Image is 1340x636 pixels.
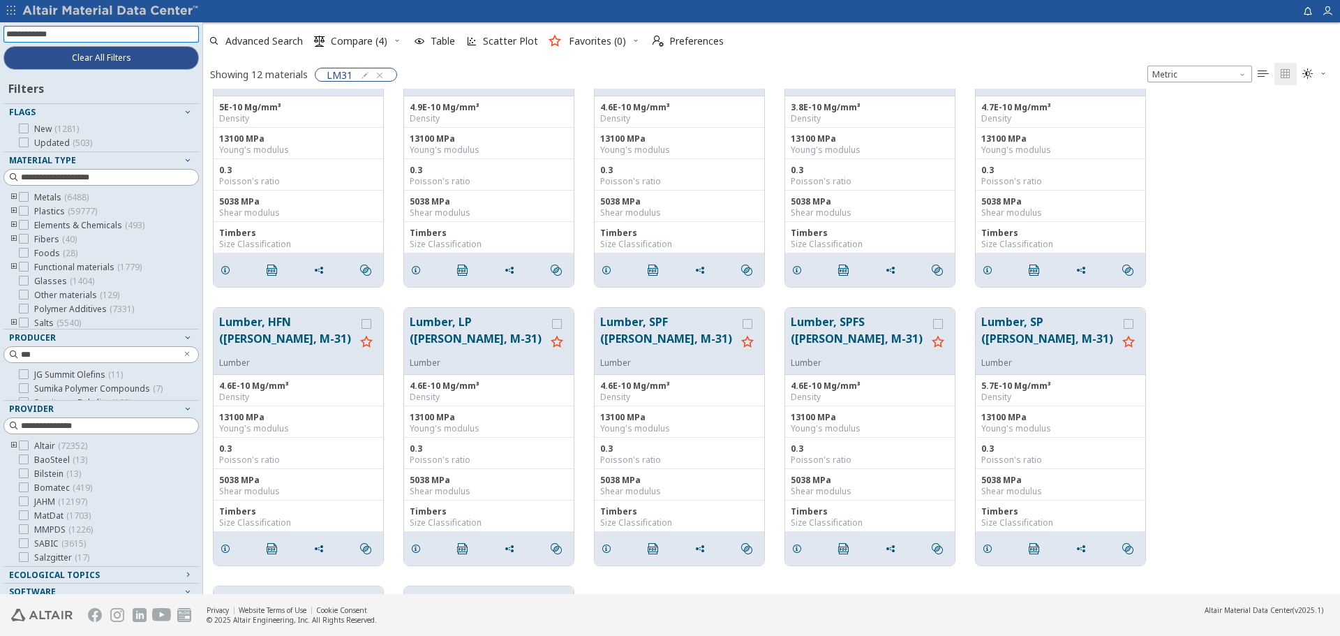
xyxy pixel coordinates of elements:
[219,357,355,369] div: Lumber
[9,192,19,203] i: toogle group
[791,145,949,156] div: Young's modulus
[981,517,1140,528] div: Size Classification
[66,468,81,480] span: ( 13 )
[34,552,89,563] span: Salzgitter
[410,165,568,176] div: 0.3
[9,106,36,118] span: Flags
[832,535,861,563] button: PDF Download
[9,318,19,329] i: toogle group
[410,133,568,145] div: 13100 MPa
[1029,543,1040,554] i: 
[316,605,367,615] a: Cookie Consent
[108,369,123,380] span: ( 11 )
[260,256,290,284] button: PDF Download
[981,239,1140,250] div: Size Classification
[355,332,378,354] button: Favorite
[741,265,752,276] i: 
[791,176,949,187] div: Poisson's ratio
[1274,63,1297,85] button: Tile View
[600,423,759,434] div: Young's modulus
[431,36,455,46] span: Table
[410,412,568,423] div: 13100 MPa
[410,454,568,466] div: Poisson's ratio
[354,535,383,563] button: Similar search
[260,535,290,563] button: PDF Download
[9,403,54,415] span: Provider
[551,265,562,276] i: 
[100,289,119,301] span: ( 129 )
[34,318,81,329] span: Salts
[600,506,759,517] div: Timbers
[125,219,144,231] span: ( 493 )
[410,102,568,113] div: 4.9E-10 Mg/mm³
[73,454,87,466] span: ( 13 )
[1116,256,1145,284] button: Similar search
[11,609,73,621] img: Altair Engineering
[34,510,91,522] span: MatDat
[3,104,199,121] button: Flags
[688,535,717,563] button: Share
[569,36,626,46] span: Favorites (0)
[981,176,1140,187] div: Poisson's ratio
[791,113,949,124] div: Density
[791,133,949,145] div: 13100 MPa
[735,256,764,284] button: Similar search
[54,123,79,135] span: ( 1281 )
[1022,535,1052,563] button: PDF Download
[791,196,949,207] div: 5038 MPa
[600,392,759,403] div: Density
[981,454,1140,466] div: Poisson's ratio
[791,486,949,497] div: Shear modulus
[791,165,949,176] div: 0.3
[410,392,568,403] div: Density
[219,133,378,145] div: 13100 MPa
[1258,68,1269,80] i: 
[791,443,949,454] div: 0.3
[307,256,336,284] button: Share
[981,380,1140,392] div: 5.7E-10 Mg/mm³
[360,265,371,276] i: 
[451,535,480,563] button: PDF Download
[410,506,568,517] div: Timbers
[219,412,378,423] div: 13100 MPa
[34,290,119,301] span: Other materials
[600,239,759,250] div: Size Classification
[1280,68,1291,80] i: 
[63,247,77,259] span: ( 28 )
[3,70,51,103] div: Filters
[641,535,671,563] button: PDF Download
[483,36,538,46] span: Scatter Plot
[498,535,527,563] button: Share
[61,538,86,549] span: ( 3615 )
[203,89,1340,594] div: grid
[600,380,759,392] div: 4.6E-10 Mg/mm³
[219,207,378,219] div: Shear modulus
[981,475,1140,486] div: 5038 MPa
[1302,68,1313,80] i: 
[34,262,142,273] span: Functional materials
[791,475,949,486] div: 5038 MPa
[9,154,76,166] span: Material Type
[410,380,568,392] div: 4.6E-10 Mg/mm³
[925,535,955,563] button: Similar search
[75,552,89,563] span: ( 17 )
[932,543,943,554] i: 
[981,313,1117,357] button: Lumber, SP ([PERSON_NAME], M-31)
[239,605,306,615] a: Website Terms of Use
[791,517,949,528] div: Size Classification
[600,207,759,219] div: Shear modulus
[219,239,378,250] div: Size Classification
[307,535,336,563] button: Share
[791,423,949,434] div: Young's modulus
[410,443,568,454] div: 0.3
[1022,256,1052,284] button: PDF Download
[600,145,759,156] div: Young's modulus
[34,538,86,549] span: SABIC
[34,482,92,494] span: Bomatec
[688,256,717,284] button: Share
[1069,535,1099,563] button: Share
[791,207,949,219] div: Shear modulus
[600,228,759,239] div: Timbers
[1205,605,1323,615] div: (v2025.1)
[219,443,378,454] div: 0.3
